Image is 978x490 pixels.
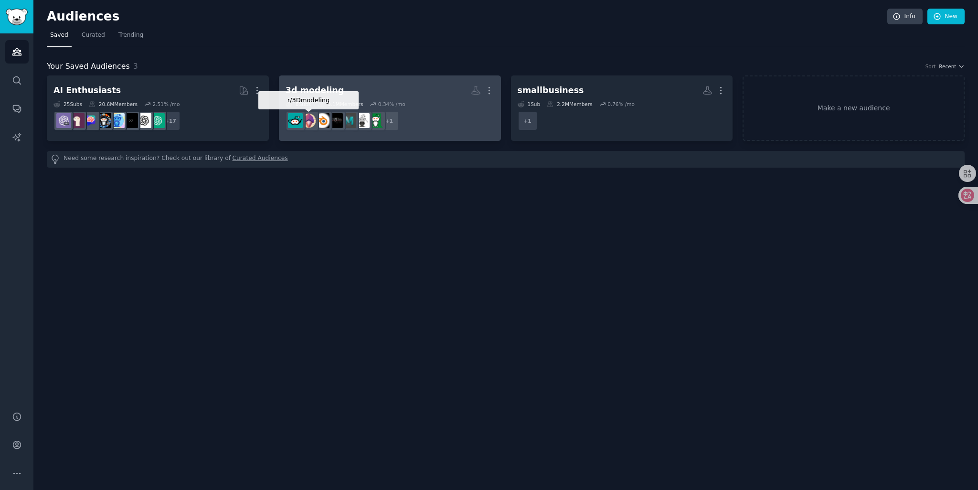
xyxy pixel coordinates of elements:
img: ArtificialInteligence [123,113,138,128]
div: 2.2M Members [547,101,592,107]
img: 3Dmodeling [301,113,316,128]
a: Make a new audience [743,75,965,141]
a: Trending [115,28,147,47]
span: Your Saved Audiences [47,61,130,73]
a: New [927,9,965,25]
span: Recent [939,63,956,70]
div: AI Enthusiasts [53,85,121,96]
img: LocalLLaMA [70,113,85,128]
div: Need some research inspiration? Check out our library of [47,151,965,168]
img: 3Drequests [355,113,370,128]
div: + 17 [160,111,181,131]
button: Recent [939,63,965,70]
a: Curated Audiences [233,154,288,164]
img: 3DModellingTutorial [328,113,343,128]
span: Trending [118,31,143,40]
img: ChatGPTPro [56,113,71,128]
a: 3d modeling8Subs3.1MMembers0.34% /mor/3Dmodeling+1vfx3DrequestsMaya3DModellingTutorialblender3Dmo... [279,75,501,141]
img: 3dsmax [288,113,303,128]
a: Saved [47,28,72,47]
div: 25 Sub s [53,101,82,107]
img: ChatGPT [150,113,165,128]
a: smallbusiness1Sub2.2MMembers0.76% /mo+1 [511,75,733,141]
span: 3 [133,62,138,71]
div: 0.76 % /mo [607,101,635,107]
div: 3.1M Members [318,101,363,107]
img: vfx [368,113,383,128]
img: blender [315,113,330,128]
div: 1 Sub [518,101,541,107]
div: 3d modeling [286,85,344,96]
div: + 1 [518,111,538,131]
span: Curated [82,31,105,40]
div: 8 Sub s [286,101,311,107]
img: GummySearch logo [6,9,28,25]
div: 0.34 % /mo [378,101,405,107]
a: AI Enthusiasts25Subs20.6MMembers2.51% /mo+17ChatGPTOpenAIArtificialInteligenceartificialaiArtChat... [47,75,269,141]
h2: Audiences [47,9,887,24]
img: Maya [341,113,356,128]
div: smallbusiness [518,85,584,96]
span: Saved [50,31,68,40]
img: ChatGPTPromptGenius [83,113,98,128]
div: 2.51 % /mo [152,101,180,107]
div: + 1 [379,111,399,131]
div: Sort [925,63,936,70]
img: aiArt [96,113,111,128]
img: artificial [110,113,125,128]
a: Curated [78,28,108,47]
div: 20.6M Members [89,101,138,107]
img: OpenAI [137,113,151,128]
a: Info [887,9,923,25]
